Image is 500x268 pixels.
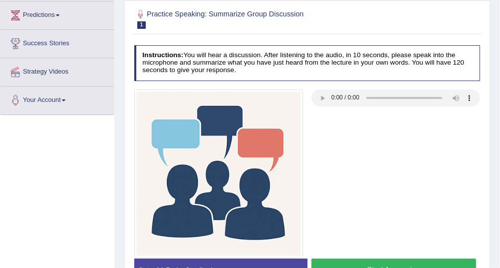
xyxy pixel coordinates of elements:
[0,87,114,111] a: Your Account
[134,45,481,81] h4: You will hear a discussion. After listening to the audio, in 10 seconds, please speak into the mi...
[0,58,114,83] a: Strategy Videos
[134,8,349,29] h2: Practice Speaking: Summarize Group Discussion
[0,1,114,26] a: Predictions
[0,30,114,55] a: Success Stories
[137,21,146,29] span: 1
[142,51,183,59] b: Instructions:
